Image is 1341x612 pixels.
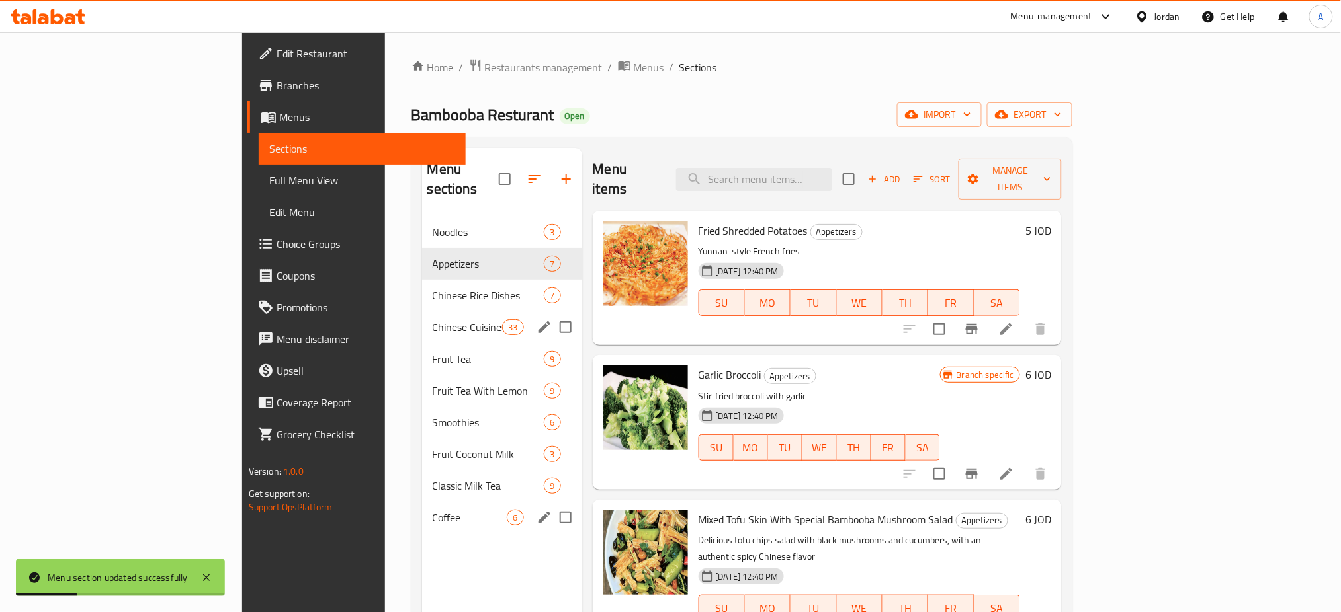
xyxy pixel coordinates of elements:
span: Get support on: [249,485,310,502]
span: Menus [279,109,456,125]
p: Stir-fried broccoli with garlic [699,388,940,404]
span: Add item [863,169,905,190]
span: Garlic Broccoli [699,365,761,385]
span: 9 [544,385,560,397]
button: SU [699,289,745,316]
span: export [998,106,1062,123]
button: edit [535,317,554,337]
span: TH [888,293,923,313]
h2: Menu items [593,159,661,199]
span: [DATE] 12:40 PM [711,265,784,278]
span: Edit Restaurant [277,46,456,61]
button: MO [745,289,791,316]
div: items [544,287,560,303]
span: Menus [634,59,664,75]
div: Classic Milk Tea [433,478,544,494]
a: Support.OpsPlatform [249,498,333,516]
div: items [544,478,560,494]
div: items [544,351,560,367]
button: Add section [550,163,582,195]
button: Branch-specific-item [956,313,988,345]
p: Delicious tofu chips salad with black mushrooms and cucumbers, with an authentic spicy Chinese fl... [699,532,1021,565]
span: WE [808,438,832,457]
button: Add [863,169,905,190]
a: Full Menu View [259,165,466,196]
span: Chinese Rice Dishes [433,287,544,303]
span: Sort sections [519,163,550,195]
button: TU [768,434,802,461]
span: 6 [507,512,523,524]
div: Chinese Cuisines33edit [422,311,582,343]
button: delete [1025,458,1057,490]
span: FR [933,293,969,313]
span: 7 [544,289,560,302]
nav: Menu sections [422,211,582,539]
span: Fruit Tea [433,351,544,367]
span: MO [739,438,763,457]
button: SU [699,434,734,461]
span: 7 [544,258,560,270]
img: Mixed Tofu Skin With Special Bambooba Mushroom Salad [603,510,688,595]
button: FR [871,434,906,461]
div: Chinese Rice Dishes7 [422,280,582,311]
span: Open [560,110,590,122]
span: SU [705,438,728,457]
div: Appetizers7 [422,248,582,280]
div: Menu section updated successfully [48,570,188,585]
span: SU [705,293,740,313]
a: Menu disclaimer [247,323,466,355]
h6: 6 JOD [1025,510,1051,529]
a: Promotions [247,291,466,323]
span: 9 [544,480,560,492]
div: items [544,414,560,430]
span: Select to update [926,315,953,343]
button: Manage items [959,159,1062,200]
span: [DATE] 12:40 PM [711,570,784,583]
div: Appetizers [764,368,816,384]
span: Menu disclaimer [277,331,456,347]
div: Appetizers [956,513,1008,529]
div: Open [560,108,590,124]
button: FR [928,289,974,316]
button: SA [906,434,940,461]
span: 6 [544,416,560,429]
span: Manage items [969,163,1051,196]
span: Full Menu View [269,172,456,188]
span: Sort items [905,169,959,190]
button: WE [837,289,883,316]
button: SA [974,289,1020,316]
div: Fruit Tea With Lemon [433,383,544,399]
a: Upsell [247,355,466,387]
span: Select all sections [491,165,519,193]
span: Version: [249,463,281,480]
div: Coffee6edit [422,502,582,533]
span: 1.0.0 [283,463,304,480]
a: Coverage Report [247,387,466,418]
a: Restaurants management [469,59,603,76]
div: Smoothies6 [422,406,582,438]
div: Fruit Tea9 [422,343,582,375]
span: Branch specific [951,369,1019,381]
div: items [544,256,560,272]
div: Menu-management [1011,9,1092,24]
span: Appetizers [765,369,816,384]
span: SA [980,293,1015,313]
span: Appetizers [433,256,544,272]
span: Appetizers [811,224,862,239]
span: SA [911,438,935,457]
a: Grocery Checklist [247,418,466,450]
button: export [987,102,1072,127]
button: Branch-specific-item [956,458,988,490]
span: Fried Shredded Potatoes [699,221,808,241]
button: TU [791,289,836,316]
button: delete [1025,313,1057,345]
span: Appetizers [957,513,1008,528]
a: Branches [247,69,466,101]
a: Choice Groups [247,228,466,260]
span: Mixed Tofu Skin With Special Bambooba Mushroom Salad [699,510,953,529]
span: 3 [544,448,560,461]
div: items [507,510,523,525]
span: Choice Groups [277,236,456,252]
